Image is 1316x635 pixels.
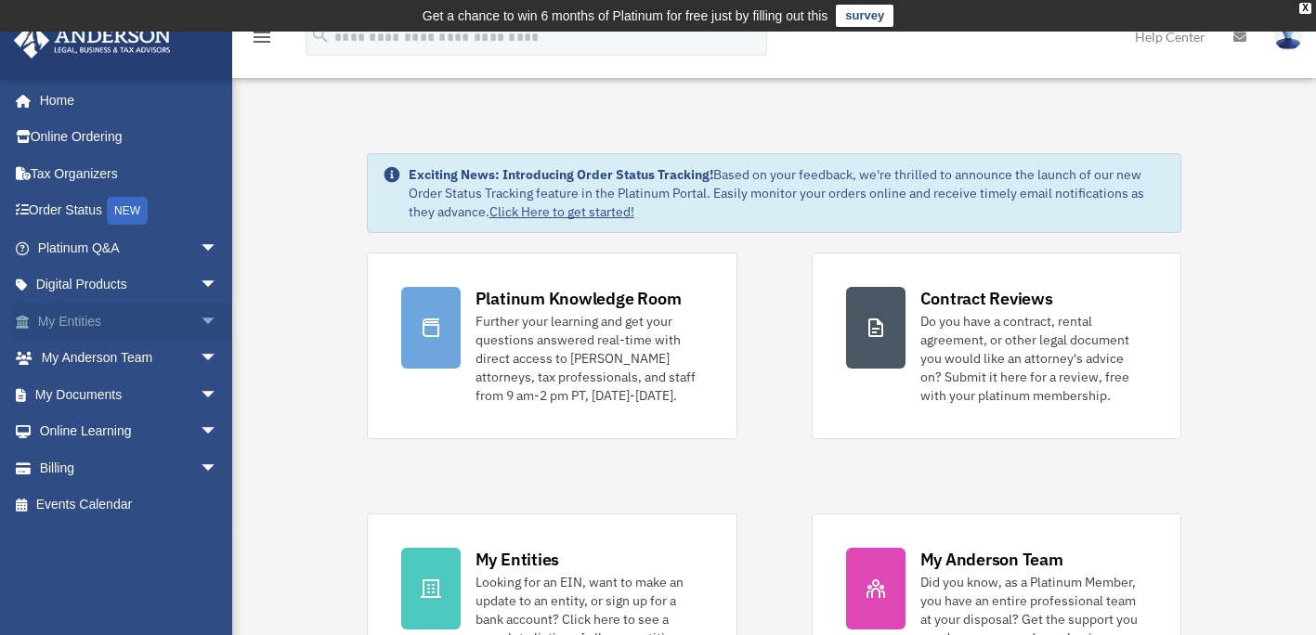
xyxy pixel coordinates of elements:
span: arrow_drop_down [200,229,237,267]
a: Online Learningarrow_drop_down [13,413,246,450]
div: Further your learning and get your questions answered real-time with direct access to [PERSON_NAM... [476,312,703,405]
div: My Entities [476,548,559,571]
a: survey [836,5,893,27]
a: Platinum Knowledge Room Further your learning and get your questions answered real-time with dire... [367,253,737,439]
a: Digital Productsarrow_drop_down [13,266,246,304]
span: arrow_drop_down [200,413,237,451]
a: Home [13,82,237,119]
a: Click Here to get started! [489,203,634,220]
div: close [1299,3,1311,14]
div: Platinum Knowledge Room [476,287,682,310]
div: Contract Reviews [920,287,1053,310]
a: menu [251,32,273,48]
div: Get a chance to win 6 months of Platinum for free just by filling out this [423,5,828,27]
div: Do you have a contract, rental agreement, or other legal document you would like an attorney's ad... [920,312,1148,405]
div: My Anderson Team [920,548,1063,571]
a: Events Calendar [13,486,246,524]
div: Based on your feedback, we're thrilled to announce the launch of our new Order Status Tracking fe... [409,165,1166,221]
span: arrow_drop_down [200,266,237,305]
a: My Anderson Teamarrow_drop_down [13,340,246,377]
a: Order StatusNEW [13,192,246,230]
i: menu [251,26,273,48]
span: arrow_drop_down [200,376,237,414]
a: Contract Reviews Do you have a contract, rental agreement, or other legal document you would like... [812,253,1182,439]
img: Anderson Advisors Platinum Portal [8,22,176,58]
a: My Documentsarrow_drop_down [13,376,246,413]
a: Tax Organizers [13,155,246,192]
span: arrow_drop_down [200,303,237,341]
strong: Exciting News: Introducing Order Status Tracking! [409,166,713,183]
a: Billingarrow_drop_down [13,449,246,486]
img: User Pic [1274,23,1302,50]
a: Platinum Q&Aarrow_drop_down [13,229,246,266]
span: arrow_drop_down [200,340,237,378]
span: arrow_drop_down [200,449,237,487]
a: Online Ordering [13,119,246,156]
div: NEW [107,197,148,225]
i: search [310,25,331,45]
a: My Entitiesarrow_drop_down [13,303,246,340]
